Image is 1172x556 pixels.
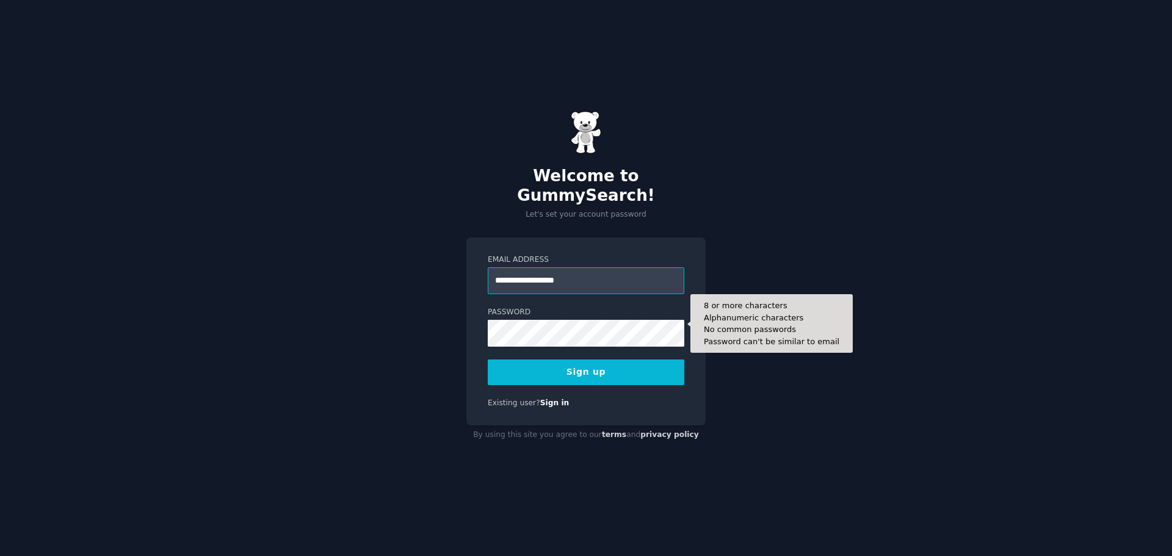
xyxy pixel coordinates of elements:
[571,111,601,154] img: Gummy Bear
[488,307,684,318] label: Password
[488,359,684,385] button: Sign up
[466,425,706,445] div: By using this site you agree to our and
[640,430,699,439] a: privacy policy
[466,167,706,205] h2: Welcome to GummySearch!
[540,399,570,407] a: Sign in
[466,209,706,220] p: Let's set your account password
[488,399,540,407] span: Existing user?
[602,430,626,439] a: terms
[488,255,684,265] label: Email Address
